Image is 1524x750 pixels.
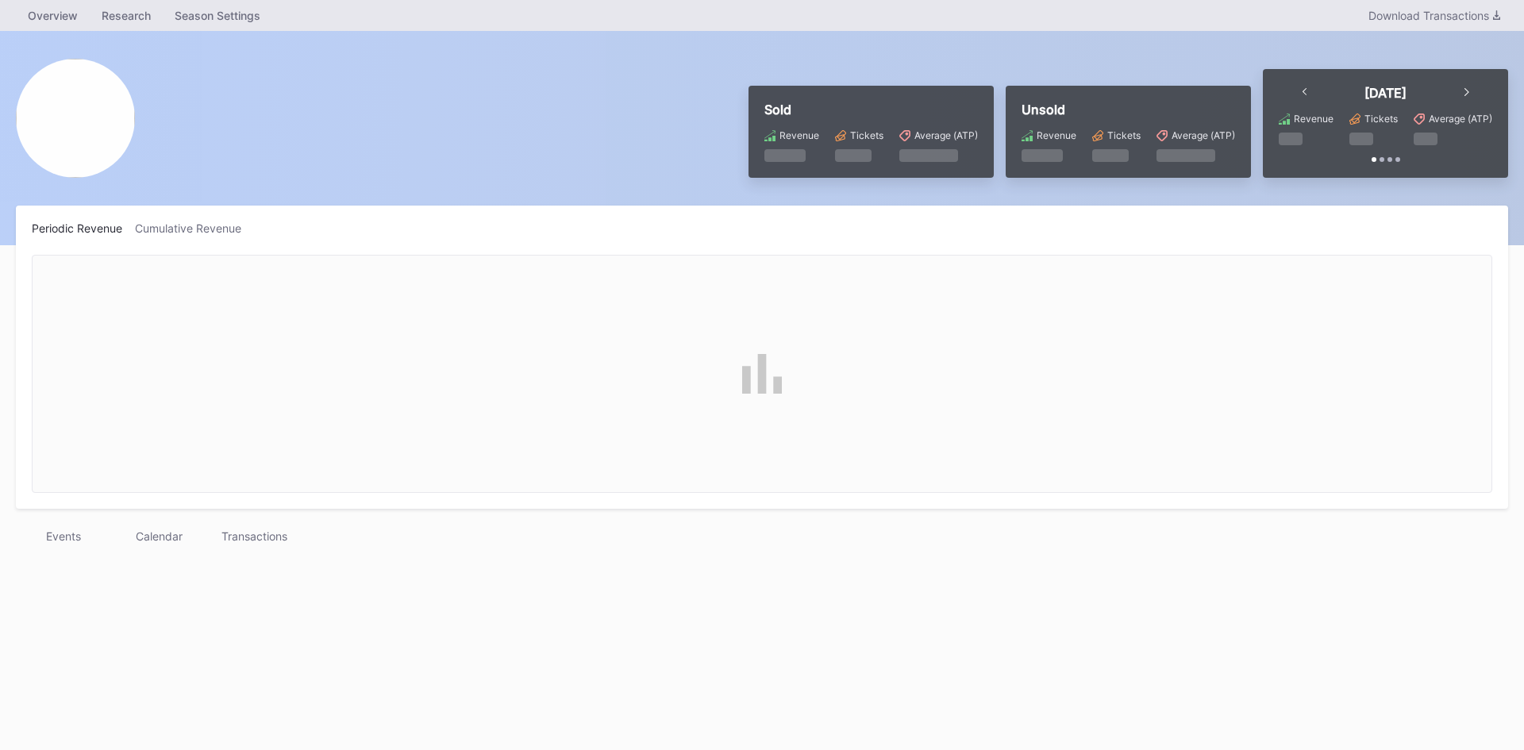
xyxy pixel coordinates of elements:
div: [DATE] [1364,85,1407,101]
div: Transactions [206,525,302,548]
div: Calendar [111,525,206,548]
div: Cumulative Revenue [135,221,254,235]
a: Overview [16,4,90,27]
a: Season Settings [163,4,272,27]
div: Tickets [1364,113,1398,125]
div: Download Transactions [1368,9,1500,22]
div: Sold [764,102,978,117]
a: Research [90,4,163,27]
div: Revenue [1037,129,1076,141]
div: Average (ATP) [914,129,978,141]
div: Periodic Revenue [32,221,135,235]
div: Revenue [1294,113,1333,125]
div: Events [16,525,111,548]
div: Average (ATP) [1429,113,1492,125]
div: Average (ATP) [1172,129,1235,141]
div: Tickets [850,129,883,141]
button: Download Transactions [1360,5,1508,26]
div: Tickets [1107,129,1141,141]
div: Revenue [779,129,819,141]
div: Unsold [1022,102,1235,117]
